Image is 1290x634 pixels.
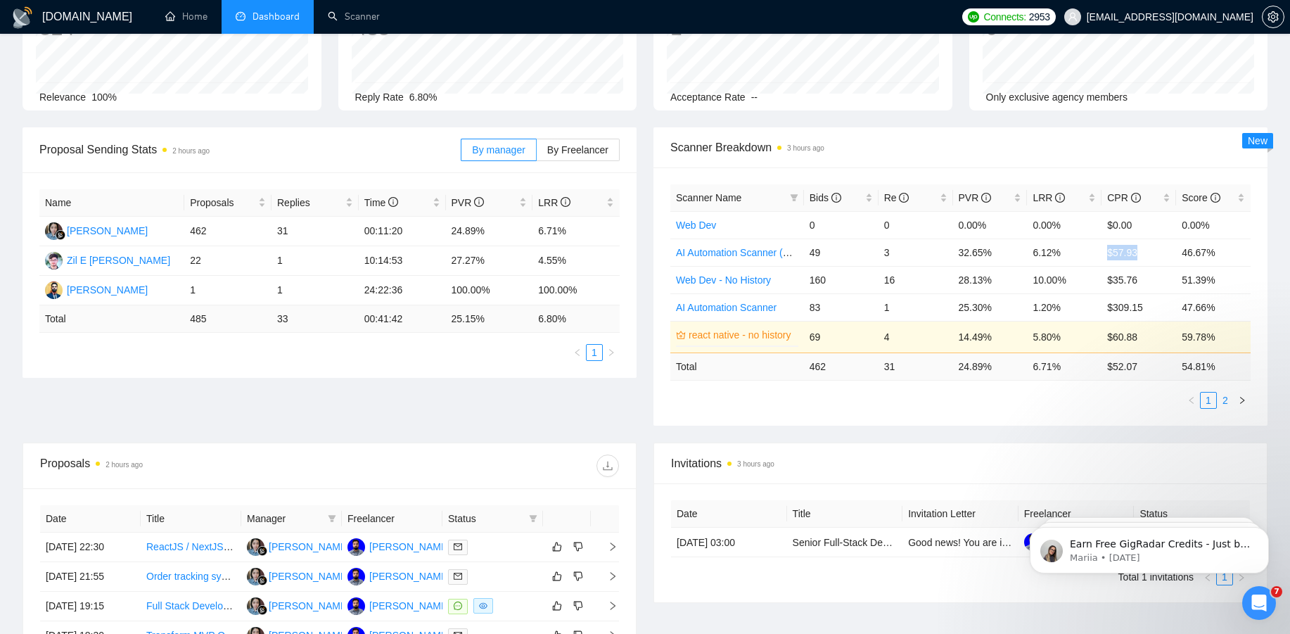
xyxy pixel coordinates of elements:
[45,224,148,236] a: SL[PERSON_NAME]
[804,211,879,239] td: 0
[787,528,903,557] td: Senior Full‑Stack Dev (Next.js / React Native / Strapi) — Polynesian News App (Contract)
[879,211,953,239] td: 0
[1101,266,1176,293] td: $35.76
[884,192,909,203] span: Re
[454,572,462,581] span: mail
[573,541,583,552] span: dislike
[39,305,184,333] td: Total
[529,514,537,523] span: filter
[953,321,1028,353] td: 14.49%
[1101,239,1176,266] td: $57.93
[40,533,141,562] td: [DATE] 22:30
[359,246,446,276] td: 10:14:53
[1234,392,1251,409] li: Next Page
[804,266,879,293] td: 160
[570,597,587,614] button: dislike
[549,597,566,614] button: like
[454,602,462,610] span: message
[359,305,446,333] td: 00:41:42
[165,11,207,23] a: homeHome
[549,538,566,555] button: like
[670,91,746,103] span: Acceptance Rate
[1217,392,1234,409] li: 2
[569,344,586,361] li: Previous Page
[247,568,264,585] img: SL
[472,144,525,156] span: By manager
[1187,396,1196,405] span: left
[190,195,255,210] span: Proposals
[879,239,953,266] td: 3
[569,344,586,361] button: left
[247,511,322,526] span: Manager
[831,193,841,203] span: info-circle
[676,274,771,286] a: Web Dev - No History
[39,91,86,103] span: Relevance
[369,539,450,554] div: [PERSON_NAME]
[1182,192,1220,203] span: Score
[1271,586,1282,597] span: 7
[953,293,1028,321] td: 25.30%
[45,252,63,270] img: ZE
[953,239,1028,266] td: 32.65%
[573,571,583,582] span: dislike
[247,600,350,611] a: SL[PERSON_NAME]
[272,189,359,217] th: Replies
[1027,321,1101,353] td: 5.80%
[452,197,485,208] span: PVR
[1176,211,1251,239] td: 0.00%
[67,223,148,239] div: [PERSON_NAME]
[364,197,398,208] span: Time
[1068,12,1078,22] span: user
[272,276,359,305] td: 1
[1176,266,1251,293] td: 51.39%
[454,543,462,551] span: mail
[236,11,245,21] span: dashboard
[596,455,619,477] button: download
[670,139,1251,156] span: Scanner Breakdown
[277,195,343,210] span: Replies
[257,576,267,585] img: gigradar-bm.png
[532,276,620,305] td: 100.00%
[479,602,487,610] span: eye
[1218,393,1233,408] a: 2
[689,327,796,343] a: react native - no history
[67,282,148,298] div: [PERSON_NAME]
[369,569,450,584] div: [PERSON_NAME]
[1033,192,1065,203] span: LRR
[1262,6,1284,28] button: setting
[953,211,1028,239] td: 0.00%
[184,305,272,333] td: 485
[272,246,359,276] td: 1
[347,538,365,556] img: HA
[67,253,170,268] div: Zil E [PERSON_NAME]
[787,187,801,208] span: filter
[247,538,264,556] img: SL
[561,197,570,207] span: info-circle
[184,246,272,276] td: 22
[272,217,359,246] td: 31
[1211,193,1220,203] span: info-circle
[552,541,562,552] span: like
[141,592,241,621] td: Full Stack Developer Needed for AI-Powered SaaS
[369,598,450,614] div: [PERSON_NAME]
[1101,321,1176,353] td: $60.88
[342,505,442,533] th: Freelancer
[532,305,620,333] td: 6.80 %
[359,276,446,305] td: 24:22:36
[790,194,798,202] span: filter
[676,220,716,231] a: Web Dev
[1029,9,1050,25] span: 2953
[269,539,350,554] div: [PERSON_NAME]
[247,597,264,615] img: SL
[1055,193,1065,203] span: info-circle
[902,500,1018,528] th: Invitation Letter
[1107,192,1140,203] span: CPR
[670,353,804,380] td: Total
[1027,239,1101,266] td: 6.12%
[983,9,1026,25] span: Connects:
[328,11,380,23] a: searchScanner
[552,571,562,582] span: like
[409,91,438,103] span: 6.80%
